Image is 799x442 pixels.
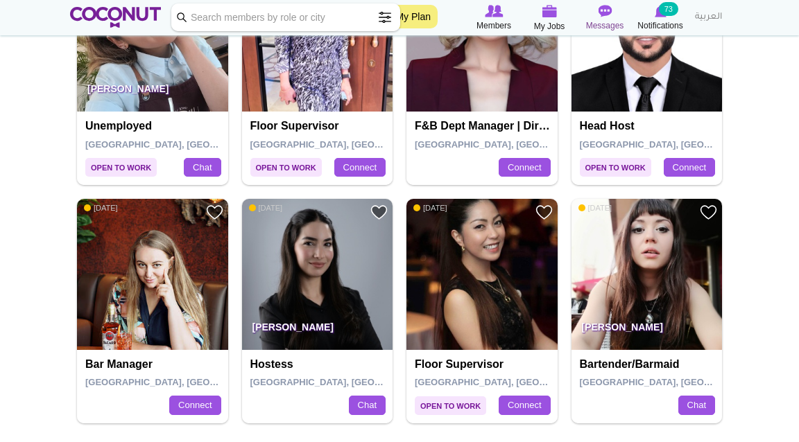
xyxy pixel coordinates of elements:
[415,139,612,150] span: [GEOGRAPHIC_DATA], [GEOGRAPHIC_DATA]
[633,3,688,33] a: Notifications Notifications 73
[577,3,633,33] a: Messages Messages
[413,203,447,213] span: [DATE]
[655,5,667,17] img: Notifications
[415,358,553,371] h4: Floor Supervisor
[250,139,448,150] span: [GEOGRAPHIC_DATA], [GEOGRAPHIC_DATA]
[415,396,486,415] span: Open to Work
[250,120,388,132] h4: Floor Supervisor
[688,3,729,31] a: العربية
[184,158,221,177] a: Chat
[250,377,448,387] span: [GEOGRAPHIC_DATA], [GEOGRAPHIC_DATA]
[580,139,777,150] span: [GEOGRAPHIC_DATA], [GEOGRAPHIC_DATA]
[522,3,577,33] a: My Jobs My Jobs
[70,7,161,28] img: Home
[206,204,223,221] a: Add to Favourites
[664,158,715,177] a: Connect
[580,358,718,371] h4: Bartender/Barmaid
[415,120,553,132] h4: F&B Dept Manager | Director of Guest Experience
[370,204,388,221] a: Add to Favourites
[499,158,550,177] a: Connect
[598,5,612,17] img: Messages
[580,120,718,132] h4: Head Host
[535,204,553,221] a: Add to Favourites
[476,19,511,33] span: Members
[85,377,283,387] span: [GEOGRAPHIC_DATA], [GEOGRAPHIC_DATA]
[242,311,393,350] p: [PERSON_NAME]
[578,203,612,213] span: [DATE]
[415,377,612,387] span: [GEOGRAPHIC_DATA], [GEOGRAPHIC_DATA]
[77,73,228,112] p: [PERSON_NAME]
[85,358,223,371] h4: Bar Manager
[572,311,723,350] p: [PERSON_NAME]
[534,19,565,33] span: My Jobs
[466,3,522,33] a: Browse Members Members
[349,396,386,415] a: Chat
[85,139,283,150] span: [GEOGRAPHIC_DATA], [GEOGRAPHIC_DATA]
[250,158,322,177] span: Open to Work
[84,203,118,213] span: [DATE]
[659,2,678,16] small: 73
[485,5,503,17] img: Browse Members
[637,19,682,33] span: Notifications
[700,204,717,221] a: Add to Favourites
[85,158,157,177] span: Open to Work
[580,377,777,387] span: [GEOGRAPHIC_DATA], [GEOGRAPHIC_DATA]
[499,396,550,415] a: Connect
[85,120,223,132] h4: Unemployed
[586,19,624,33] span: Messages
[171,3,400,31] input: Search members by role or city
[334,158,386,177] a: Connect
[169,396,221,415] a: Connect
[250,358,388,371] h4: Hostess
[580,158,651,177] span: Open to Work
[388,5,438,28] a: My Plan
[249,203,283,213] span: [DATE]
[678,396,715,415] a: Chat
[542,5,557,17] img: My Jobs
